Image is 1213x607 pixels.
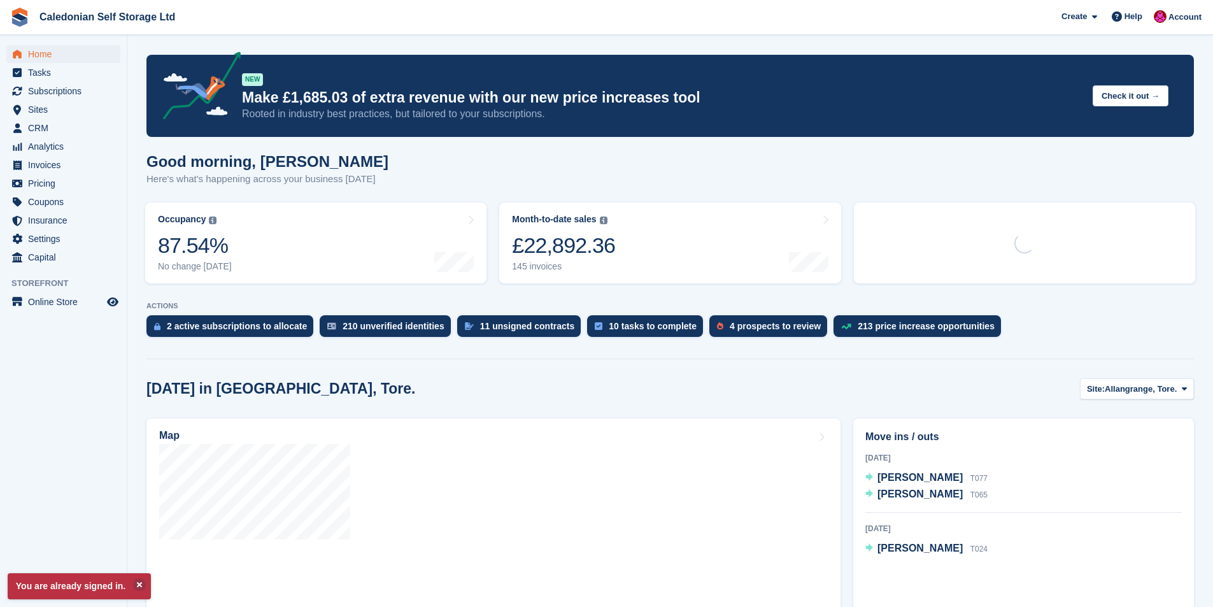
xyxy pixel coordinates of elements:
img: active_subscription_to_allocate_icon-d502201f5373d7db506a760aba3b589e785aa758c864c3986d89f69b8ff3... [154,322,160,331]
div: NEW [242,73,263,86]
a: 11 unsigned contracts [457,315,588,343]
div: Month-to-date sales [512,214,596,225]
div: [DATE] [865,523,1182,534]
a: menu [6,230,120,248]
span: CRM [28,119,104,137]
span: Capital [28,248,104,266]
h2: Move ins / outs [865,429,1182,445]
span: Coupons [28,193,104,211]
p: Here's what's happening across your business [DATE] [146,172,388,187]
span: Subscriptions [28,82,104,100]
a: menu [6,45,120,63]
a: 10 tasks to complete [587,315,709,343]
div: 4 prospects to review [730,321,821,331]
a: 2 active subscriptions to allocate [146,315,320,343]
a: menu [6,119,120,137]
span: Storefront [11,277,127,290]
a: Preview store [105,294,120,310]
div: £22,892.36 [512,232,615,259]
a: Occupancy 87.54% No change [DATE] [145,203,486,283]
span: Pricing [28,175,104,192]
span: Tasks [28,64,104,82]
span: Insurance [28,211,104,229]
img: price-adjustments-announcement-icon-8257ccfd72463d97f412b2fc003d46551f7dbcb40ab6d574587a9cd5c0d94... [152,52,241,124]
a: Month-to-date sales £22,892.36 145 invoices [499,203,841,283]
span: T065 [970,490,988,499]
a: menu [6,248,120,266]
img: price_increase_opportunities-93ffe204e8149a01c8c9dc8f82e8f89637d9d84a8eef4429ea346261dce0b2c0.svg [841,324,851,329]
span: Invoices [28,156,104,174]
a: menu [6,211,120,229]
a: Caledonian Self Storage Ltd [34,6,180,27]
div: [DATE] [865,452,1182,464]
a: menu [6,193,120,211]
img: prospect-51fa495bee0391a8d652442698ab0144808aea92771e9ea1ae160a38d050c398.svg [717,322,723,330]
a: menu [6,138,120,155]
span: Online Store [28,293,104,311]
span: [PERSON_NAME] [877,472,963,483]
div: Occupancy [158,214,206,225]
span: T077 [970,474,988,483]
a: [PERSON_NAME] T065 [865,487,988,503]
span: T024 [970,545,988,553]
div: 87.54% [158,232,232,259]
a: menu [6,175,120,192]
span: Help [1124,10,1142,23]
span: Account [1168,11,1202,24]
p: Make £1,685.03 of extra revenue with our new price increases tool [242,89,1082,107]
span: Create [1061,10,1087,23]
div: 210 unverified identities [343,321,444,331]
span: Allangrange, Tore. [1105,383,1177,396]
span: Home [28,45,104,63]
span: [PERSON_NAME] [877,489,963,499]
span: Sites [28,101,104,118]
span: [PERSON_NAME] [877,543,963,553]
h1: Good morning, [PERSON_NAME] [146,153,388,170]
h2: [DATE] in [GEOGRAPHIC_DATA], Tore. [146,380,416,397]
span: Settings [28,230,104,248]
a: [PERSON_NAME] T077 [865,470,988,487]
div: 213 price increase opportunities [858,321,995,331]
p: ACTIONS [146,302,1194,310]
a: menu [6,156,120,174]
img: Donald Mathieson [1154,10,1167,23]
h2: Map [159,430,180,441]
img: verify_identity-adf6edd0f0f0b5bbfe63781bf79b02c33cf7c696d77639b501bdc392416b5a36.svg [327,322,336,330]
span: Site: [1087,383,1105,396]
p: Rooted in industry best practices, but tailored to your subscriptions. [242,107,1082,121]
div: 10 tasks to complete [609,321,697,331]
a: 4 prospects to review [709,315,833,343]
button: Site: Allangrange, Tore. [1080,378,1194,399]
div: 145 invoices [512,261,615,272]
img: task-75834270c22a3079a89374b754ae025e5fb1db73e45f91037f5363f120a921f8.svg [595,322,602,330]
p: You are already signed in. [8,573,151,599]
div: 2 active subscriptions to allocate [167,321,307,331]
a: menu [6,101,120,118]
button: Check it out → [1093,85,1168,106]
img: stora-icon-8386f47178a22dfd0bd8f6a31ec36ba5ce8667c1dd55bd0f319d3a0aa187defe.svg [10,8,29,27]
a: 210 unverified identities [320,315,457,343]
a: menu [6,82,120,100]
span: Analytics [28,138,104,155]
a: [PERSON_NAME] T024 [865,541,988,557]
a: menu [6,293,120,311]
div: 11 unsigned contracts [480,321,575,331]
div: No change [DATE] [158,261,232,272]
img: icon-info-grey-7440780725fd019a000dd9b08b2336e03edf1995a4989e88bcd33f0948082b44.svg [209,217,216,224]
a: 213 price increase opportunities [833,315,1007,343]
img: contract_signature_icon-13c848040528278c33f63329250d36e43548de30e8caae1d1a13099fd9432cc5.svg [465,322,474,330]
a: menu [6,64,120,82]
img: icon-info-grey-7440780725fd019a000dd9b08b2336e03edf1995a4989e88bcd33f0948082b44.svg [600,217,607,224]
